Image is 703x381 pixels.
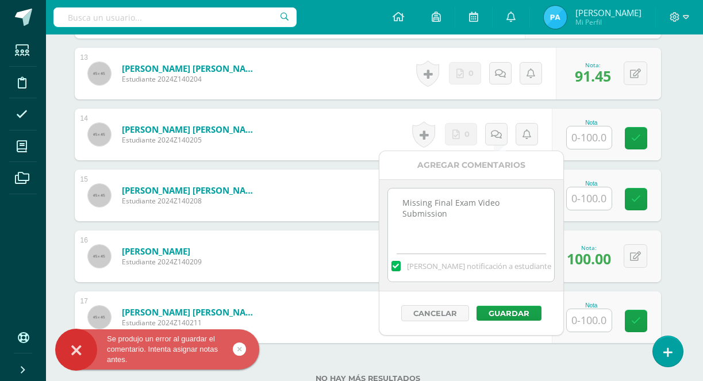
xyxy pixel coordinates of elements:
[544,6,567,29] img: 0f995d38a2ac4800dac857d5b8ee16be.png
[567,187,612,210] input: 0-100.0
[88,184,111,207] img: 45x45
[575,66,611,86] span: 91.45
[566,302,617,309] div: Nota
[122,184,260,196] a: [PERSON_NAME] [PERSON_NAME]
[464,124,470,145] span: 0
[477,306,541,321] button: Guardar
[122,74,260,84] span: Estudiante 2024Z140204
[122,63,260,74] a: [PERSON_NAME] [PERSON_NAME], [PERSON_NAME]
[122,135,260,145] span: Estudiante 2024Z140205
[567,126,612,149] input: 0-100.0
[122,318,260,328] span: Estudiante 2024Z140211
[53,7,297,27] input: Busca un usuario...
[122,257,202,267] span: Estudiante 2024Z140209
[55,334,259,365] div: Se produjo un error al guardar el comentario. Intenta asignar notas antes.
[122,245,202,257] a: [PERSON_NAME]
[566,180,617,187] div: Nota
[566,120,617,126] div: Nota
[567,244,611,252] div: Nota:
[575,61,611,69] div: Nota:
[122,124,260,135] a: [PERSON_NAME] [PERSON_NAME]
[407,261,551,271] span: [PERSON_NAME] notificación a estudiante
[88,62,111,85] img: 45x45
[401,305,469,321] button: Cancelar
[88,123,111,146] img: 45x45
[567,249,611,268] span: 100.00
[575,7,641,18] span: [PERSON_NAME]
[88,306,111,329] img: 45x45
[122,196,260,206] span: Estudiante 2024Z140208
[468,63,474,84] span: 0
[379,151,563,179] div: Agregar Comentarios
[122,306,260,318] a: [PERSON_NAME] [PERSON_NAME]
[567,309,612,332] input: 0-100.0
[575,17,641,27] span: Mi Perfil
[88,245,111,268] img: 45x45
